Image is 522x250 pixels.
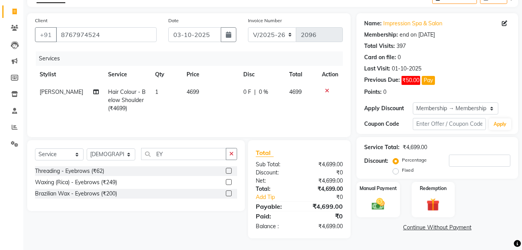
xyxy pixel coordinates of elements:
[168,17,179,24] label: Date
[250,169,299,177] div: Discount:
[35,178,117,187] div: Waxing (Rica) - Eyebrows (₹249)
[141,148,226,160] input: Search or Scan
[250,202,299,211] div: Payable:
[299,160,349,169] div: ₹4,699.00
[403,143,427,151] div: ₹4,699.00
[317,66,343,83] th: Action
[392,65,421,73] div: 01-10-2025
[422,76,435,85] button: Pay
[248,17,282,24] label: Invoice Number
[422,197,443,213] img: _gift.svg
[56,27,157,42] input: Search by Name/Mobile/Email/Code
[250,211,299,221] div: Paid:
[364,104,413,113] div: Apply Discount
[299,202,349,211] div: ₹4,699.00
[364,65,390,73] div: Last Visit:
[489,118,511,130] button: Apply
[383,88,386,96] div: 0
[364,76,400,85] div: Previous Due:
[150,66,182,83] th: Qty
[250,160,299,169] div: Sub Total:
[364,88,382,96] div: Points:
[35,27,57,42] button: +91
[396,42,406,50] div: 397
[364,42,395,50] div: Total Visits:
[243,88,251,96] span: 0 F
[383,19,442,28] a: Impression Spa & Salon
[299,177,349,185] div: ₹4,699.00
[360,185,397,192] label: Manual Payment
[299,222,349,231] div: ₹4,699.00
[420,185,447,192] label: Redemption
[35,190,117,198] div: Brazilian Wax - Eyebrows (₹200)
[250,185,299,193] div: Total:
[358,224,517,232] a: Continue Without Payment
[364,31,398,39] div: Membership:
[259,88,268,96] span: 0 %
[35,167,104,175] div: Threading - Eyebrows (₹62)
[250,193,307,201] a: Add Tip
[413,118,486,130] input: Enter Offer / Coupon Code
[299,169,349,177] div: ₹0
[289,88,302,95] span: 4699
[155,88,158,95] span: 1
[187,88,199,95] span: 4699
[299,185,349,193] div: ₹4,699.00
[364,53,396,62] div: Card on file:
[400,31,435,39] div: end on [DATE]
[256,149,274,157] span: Total
[364,143,400,151] div: Service Total:
[402,76,420,85] span: ₹50.00
[402,167,414,174] label: Fixed
[398,53,401,62] div: 0
[182,66,239,83] th: Price
[254,88,256,96] span: |
[250,177,299,185] div: Net:
[36,51,349,66] div: Services
[364,19,382,28] div: Name:
[250,222,299,231] div: Balance :
[103,66,150,83] th: Service
[40,88,83,95] span: [PERSON_NAME]
[35,17,47,24] label: Client
[285,66,317,83] th: Total
[364,120,413,128] div: Coupon Code
[239,66,285,83] th: Disc
[35,66,103,83] th: Stylist
[299,211,349,221] div: ₹0
[402,157,427,164] label: Percentage
[108,88,146,112] span: Hair Colour - Below Shoulder (₹4699)
[368,197,389,211] img: _cash.svg
[364,157,388,165] div: Discount:
[307,193,349,201] div: ₹0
